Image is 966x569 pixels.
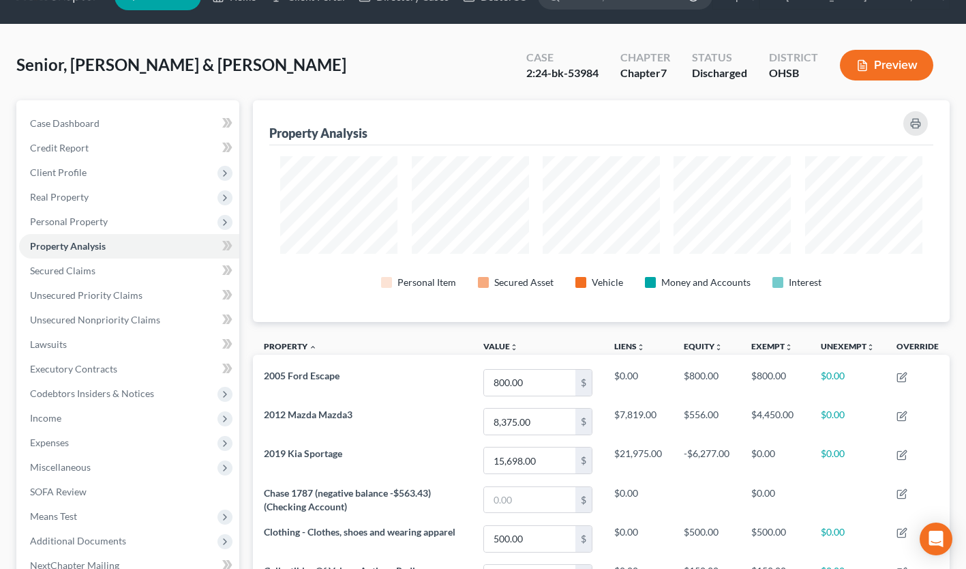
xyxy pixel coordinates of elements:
a: Case Dashboard [19,111,239,136]
div: OHSB [769,65,818,81]
span: Codebtors Insiders & Notices [30,388,154,399]
div: Personal Item [397,276,456,289]
td: $500.00 [673,519,740,558]
div: $ [575,487,592,513]
span: Client Profile [30,166,87,178]
td: $21,975.00 [603,441,673,480]
i: unfold_more [785,343,793,351]
span: Expenses [30,437,69,448]
span: Miscellaneous [30,461,91,473]
span: Chase 1787 (negative balance -$563.43) (Checking Account) [264,487,431,512]
div: $ [575,448,592,473]
div: Property Analysis [269,125,367,141]
div: Chapter [620,65,670,81]
a: Executory Contracts [19,357,239,381]
td: $0.00 [740,441,810,480]
td: $0.00 [810,403,886,441]
span: Unsecured Priority Claims [30,289,142,301]
i: unfold_more [714,343,723,351]
span: Unsecured Nonpriority Claims [30,314,160,325]
a: Equityunfold_more [684,341,723,351]
td: $556.00 [673,403,740,441]
span: Senior, [PERSON_NAME] & [PERSON_NAME] [16,55,346,74]
i: unfold_more [637,343,645,351]
span: Lawsuits [30,338,67,350]
a: Valueunfold_more [483,341,518,351]
i: expand_less [309,343,317,351]
span: Credit Report [30,142,89,154]
span: Additional Documents [30,535,126,546]
button: Preview [840,50,933,81]
div: $ [575,526,592,552]
div: Open Intercom Messenger [920,523,952,555]
a: Lawsuits [19,332,239,357]
a: Unexemptunfold_more [821,341,875,351]
div: $ [575,409,592,435]
td: $0.00 [603,519,673,558]
a: Property expand_less [264,341,317,351]
td: $0.00 [810,519,886,558]
a: Liensunfold_more [614,341,645,351]
input: 0.00 [484,487,575,513]
div: Chapter [620,50,670,65]
td: $0.00 [603,363,673,402]
span: 2012 Mazda Mazda3 [264,409,352,420]
span: Income [30,412,61,424]
a: Credit Report [19,136,239,160]
td: $7,819.00 [603,403,673,441]
span: Secured Claims [30,265,95,276]
td: $800.00 [673,363,740,402]
div: Interest [789,276,821,289]
td: $800.00 [740,363,810,402]
div: $ [575,370,592,396]
input: 0.00 [484,448,575,473]
span: 7 [661,66,667,79]
div: District [769,50,818,65]
span: Clothing - Clothes, shoes and wearing apparel [264,526,455,538]
td: $0.00 [603,480,673,519]
div: Secured Asset [494,276,554,289]
div: Case [526,50,599,65]
td: $0.00 [810,363,886,402]
span: 2019 Kia Sportage [264,448,342,459]
a: Unsecured Nonpriority Claims [19,308,239,332]
div: Money and Accounts [661,276,751,289]
i: unfold_more [510,343,518,351]
span: Executory Contracts [30,363,117,375]
input: 0.00 [484,526,575,552]
div: 2:24-bk-53984 [526,65,599,81]
div: Discharged [692,65,747,81]
span: Property Analysis [30,240,106,252]
span: Case Dashboard [30,117,100,129]
a: Exemptunfold_more [751,341,793,351]
span: 2005 Ford Escape [264,370,339,381]
a: Unsecured Priority Claims [19,283,239,308]
i: unfold_more [866,343,875,351]
a: Secured Claims [19,259,239,283]
span: SOFA Review [30,486,87,497]
a: Property Analysis [19,234,239,259]
input: 0.00 [484,409,575,435]
span: Personal Property [30,216,108,227]
th: Override [886,333,950,364]
td: $500.00 [740,519,810,558]
td: $4,450.00 [740,403,810,441]
td: $0.00 [810,441,886,480]
div: Status [692,50,747,65]
span: Real Property [30,191,89,203]
a: SOFA Review [19,480,239,504]
td: $0.00 [740,480,810,519]
input: 0.00 [484,370,575,396]
td: -$6,277.00 [673,441,740,480]
div: Vehicle [592,276,623,289]
span: Means Test [30,510,77,522]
